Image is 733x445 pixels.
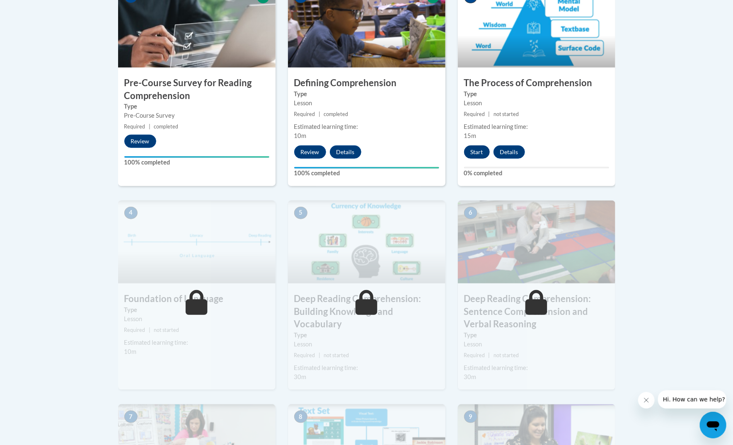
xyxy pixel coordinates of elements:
[489,352,490,358] span: |
[124,411,138,423] span: 7
[294,373,307,380] span: 30m
[464,373,477,380] span: 30m
[700,412,726,438] iframe: Button to launch messaging window
[464,132,477,139] span: 15m
[124,314,269,324] div: Lesson
[294,145,326,159] button: Review
[330,145,361,159] button: Details
[294,340,439,349] div: Lesson
[124,207,138,219] span: 4
[319,352,320,358] span: |
[294,167,439,169] div: Your progress
[294,169,439,178] label: 100% completed
[464,111,485,117] span: Required
[118,77,276,102] h3: Pre-Course Survey for Reading Comprehension
[294,331,439,340] label: Type
[464,331,609,340] label: Type
[489,111,490,117] span: |
[464,169,609,178] label: 0% completed
[294,111,315,117] span: Required
[124,305,269,314] label: Type
[124,348,137,355] span: 10m
[294,363,439,372] div: Estimated learning time:
[154,327,179,333] span: not started
[319,111,320,117] span: |
[149,327,150,333] span: |
[294,132,307,139] span: 10m
[124,123,145,130] span: Required
[464,340,609,349] div: Lesson
[288,77,445,89] h3: Defining Comprehension
[124,158,269,167] label: 100% completed
[288,293,445,331] h3: Deep Reading Comprehension: Building Knowledge and Vocabulary
[294,122,439,131] div: Estimated learning time:
[154,123,178,130] span: completed
[464,363,609,372] div: Estimated learning time:
[124,156,269,158] div: Your progress
[458,293,615,331] h3: Deep Reading Comprehension: Sentence Comprehension and Verbal Reasoning
[464,122,609,131] div: Estimated learning time:
[638,392,655,409] iframe: Close message
[494,111,519,117] span: not started
[458,201,615,283] img: Course Image
[294,411,307,423] span: 8
[464,411,477,423] span: 9
[118,201,276,283] img: Course Image
[294,99,439,108] div: Lesson
[124,338,269,347] div: Estimated learning time:
[294,207,307,219] span: 5
[294,352,315,358] span: Required
[124,327,145,333] span: Required
[464,89,609,99] label: Type
[124,111,269,120] div: Pre-Course Survey
[124,135,156,148] button: Review
[288,201,445,283] img: Course Image
[324,111,348,117] span: completed
[464,207,477,219] span: 6
[464,99,609,108] div: Lesson
[464,145,490,159] button: Start
[294,89,439,99] label: Type
[494,352,519,358] span: not started
[458,77,615,89] h3: The Process of Comprehension
[149,123,150,130] span: |
[124,102,269,111] label: Type
[658,390,726,409] iframe: Message from company
[464,352,485,358] span: Required
[494,145,525,159] button: Details
[324,352,349,358] span: not started
[118,293,276,305] h3: Foundation of Language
